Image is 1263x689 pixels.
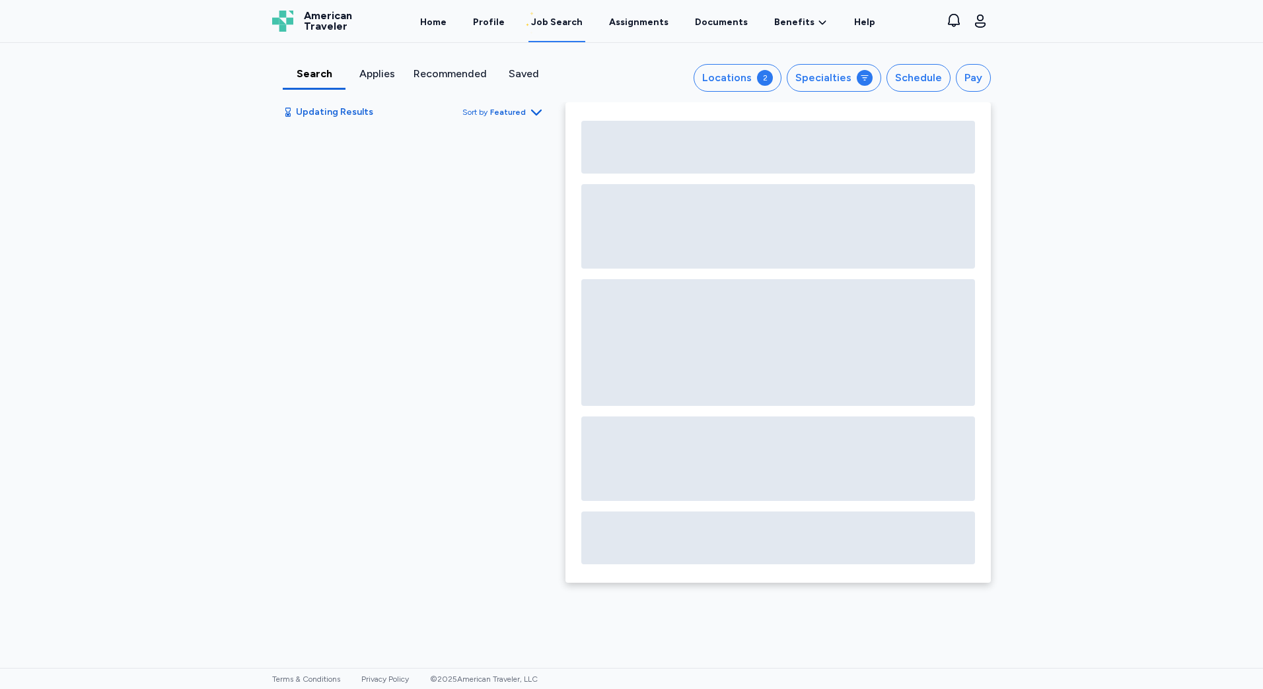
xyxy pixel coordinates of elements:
[414,66,487,82] div: Recommended
[497,66,550,82] div: Saved
[774,16,828,29] a: Benefits
[490,107,526,117] span: Featured
[774,16,814,29] span: Benefits
[288,66,340,82] div: Search
[528,1,585,42] a: Job Search
[757,70,773,86] div: 2
[361,674,409,684] a: Privacy Policy
[351,66,403,82] div: Applies
[430,674,538,684] span: © 2025 American Traveler, LLC
[272,674,340,684] a: Terms & Conditions
[531,16,583,29] div: Job Search
[795,70,851,86] div: Specialties
[272,11,293,32] img: Logo
[702,70,752,86] div: Locations
[462,104,544,120] button: Sort byFeatured
[694,64,781,92] button: Locations2
[956,64,991,92] button: Pay
[886,64,951,92] button: Schedule
[462,107,487,117] span: Sort by
[964,70,982,86] div: Pay
[787,64,881,92] button: Specialties
[895,70,942,86] div: Schedule
[296,106,373,119] span: Updating Results
[304,11,352,32] span: American Traveler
